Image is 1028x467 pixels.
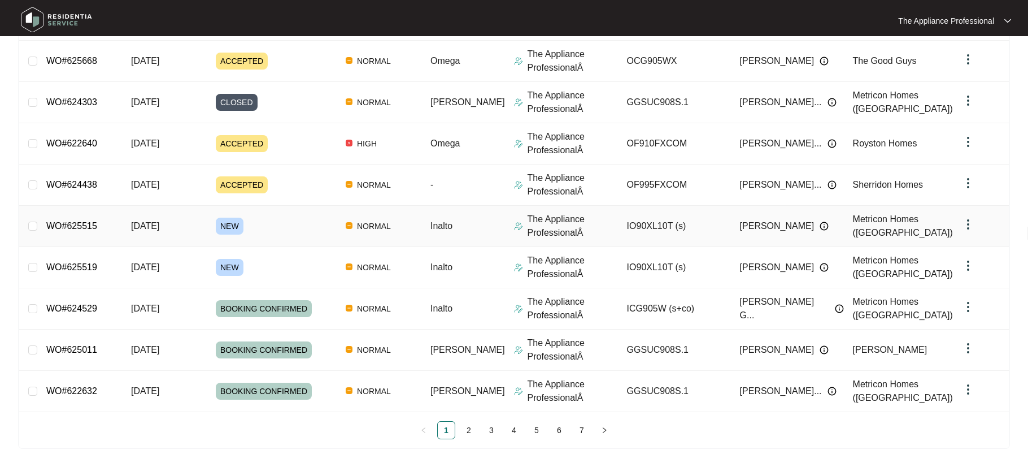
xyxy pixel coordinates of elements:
[961,53,975,66] img: dropdown arrow
[430,56,460,66] span: Omega
[853,345,927,354] span: [PERSON_NAME]
[346,222,352,229] img: Vercel Logo
[46,180,97,189] a: WO#624438
[528,213,618,240] p: The Appliance ProfessionalÂ
[131,345,159,354] span: [DATE]
[740,343,814,357] span: [PERSON_NAME]
[346,140,352,146] img: Vercel Logo
[961,94,975,107] img: dropdown arrow
[346,263,352,270] img: Vercel Logo
[853,214,953,237] span: Metricon Homes ([GEOGRAPHIC_DATA])
[618,165,731,206] td: OF995FXCOM
[346,346,352,353] img: Vercel Logo
[853,139,917,148] span: Royston Homes
[514,304,523,313] img: Assigner Icon
[46,97,97,107] a: WO#624303
[618,206,731,247] td: IO90XL10T (s)
[820,57,829,66] img: Info icon
[46,345,97,354] a: WO#625011
[528,421,546,439] li: 5
[528,254,618,281] p: The Appliance ProfessionalÂ
[216,218,243,235] span: NEW
[131,56,159,66] span: [DATE]
[820,345,829,354] img: Info icon
[352,54,395,68] span: NORMAL
[961,218,975,231] img: dropdown arrow
[430,386,505,396] span: [PERSON_NAME]
[46,56,97,66] a: WO#625668
[483,422,500,439] a: 3
[216,176,268,193] span: ACCEPTED
[430,180,433,189] span: -
[740,384,822,398] span: [PERSON_NAME]...
[618,41,731,82] td: OCG905WX
[430,345,505,354] span: [PERSON_NAME]
[618,371,731,412] td: GGSUC908S.1
[216,300,312,317] span: BOOKING CONFIRMED
[46,139,97,148] a: WO#622640
[618,247,731,288] td: IO90XL10T (s)
[346,387,352,394] img: Vercel Logo
[528,47,618,75] p: The Appliance ProfessionalÂ
[460,421,478,439] li: 2
[430,304,452,313] span: Inalto
[505,421,523,439] li: 4
[827,180,837,189] img: Info icon
[820,222,829,231] img: Info icon
[595,421,613,439] button: right
[514,98,523,107] img: Assigner Icon
[352,219,395,233] span: NORMAL
[430,139,460,148] span: Omega
[1004,18,1011,24] img: dropdown arrow
[827,98,837,107] img: Info icon
[514,387,523,396] img: Assigner Icon
[550,421,568,439] li: 6
[618,288,731,330] td: ICG905W (s+co)
[415,421,433,439] button: left
[131,139,159,148] span: [DATE]
[352,178,395,192] span: NORMAL
[853,56,917,66] span: The Good Guys
[740,219,814,233] span: [PERSON_NAME]
[618,330,731,371] td: GGSUC908S.1
[216,53,268,70] span: ACCEPTED
[551,422,568,439] a: 6
[415,421,433,439] li: Previous Page
[528,378,618,405] p: The Appliance ProfessionalÂ
[352,384,395,398] span: NORMAL
[601,427,608,434] span: right
[618,123,731,165] td: OF910FXCOM
[346,98,352,105] img: Vercel Logo
[820,263,829,272] img: Info icon
[420,427,427,434] span: left
[827,387,837,396] img: Info icon
[740,261,814,274] span: [PERSON_NAME]
[352,96,395,109] span: NORMAL
[131,221,159,231] span: [DATE]
[514,263,523,272] img: Assigner Icon
[46,304,97,313] a: WO#624529
[216,341,312,358] span: BOOKING CONFIRMED
[216,94,258,111] span: CLOSED
[740,96,822,109] span: [PERSON_NAME]...
[528,171,618,198] p: The Appliance ProfessionalÂ
[573,421,591,439] li: 7
[216,383,312,400] span: BOOKING CONFIRMED
[352,261,395,274] span: NORMAL
[827,139,837,148] img: Info icon
[514,57,523,66] img: Assigner Icon
[528,89,618,116] p: The Appliance ProfessionalÂ
[514,345,523,354] img: Assigner Icon
[346,181,352,188] img: Vercel Logo
[514,139,523,148] img: Assigner Icon
[528,422,545,439] a: 5
[460,422,477,439] a: 2
[740,295,829,322] span: [PERSON_NAME] G...
[528,130,618,157] p: The Appliance ProfessionalÂ
[618,82,731,123] td: GGSUC908S.1
[853,379,953,403] span: Metricon Homes ([GEOGRAPHIC_DATA])
[17,3,96,37] img: residentia service logo
[352,137,381,150] span: HIGH
[961,300,975,314] img: dropdown arrow
[437,421,455,439] li: 1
